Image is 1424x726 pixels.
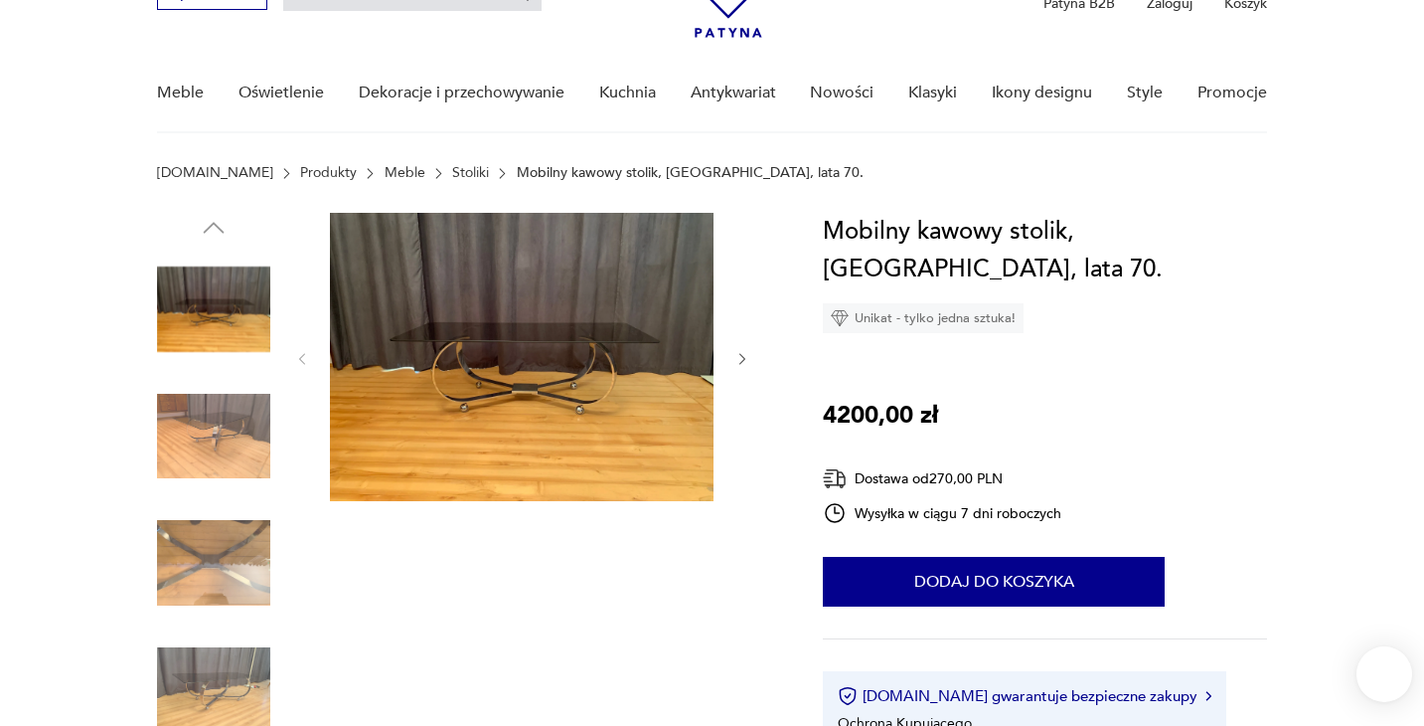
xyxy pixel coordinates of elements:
[157,380,270,493] img: Zdjęcie produktu Mobilny kawowy stolik, Włochy, lata 70.
[452,165,489,181] a: Stoliki
[992,55,1092,131] a: Ikony designu
[823,501,1061,525] div: Wysyłka w ciągu 7 dni roboczych
[517,165,864,181] p: Mobilny kawowy stolik, [GEOGRAPHIC_DATA], lata 70.
[157,55,204,131] a: Meble
[823,303,1024,333] div: Unikat - tylko jedna sztuka!
[823,466,847,491] img: Ikona dostawy
[823,397,938,435] p: 4200,00 zł
[831,309,849,327] img: Ikona diamentu
[359,55,564,131] a: Dekoracje i przechowywanie
[238,55,324,131] a: Oświetlenie
[1197,55,1267,131] a: Promocje
[823,213,1267,288] h1: Mobilny kawowy stolik, [GEOGRAPHIC_DATA], lata 70.
[823,557,1165,607] button: Dodaj do koszyka
[157,506,270,620] img: Zdjęcie produktu Mobilny kawowy stolik, Włochy, lata 70.
[823,466,1061,491] div: Dostawa od 270,00 PLN
[599,55,656,131] a: Kuchnia
[1127,55,1163,131] a: Style
[385,165,425,181] a: Meble
[1205,691,1211,701] img: Ikona strzałki w prawo
[908,55,957,131] a: Klasyki
[330,213,713,501] img: Zdjęcie produktu Mobilny kawowy stolik, Włochy, lata 70.
[1356,646,1412,702] iframe: Smartsupp widget button
[157,165,273,181] a: [DOMAIN_NAME]
[838,686,858,706] img: Ikona certyfikatu
[300,165,357,181] a: Produkty
[691,55,776,131] a: Antykwariat
[810,55,873,131] a: Nowości
[157,253,270,366] img: Zdjęcie produktu Mobilny kawowy stolik, Włochy, lata 70.
[838,686,1210,706] button: [DOMAIN_NAME] gwarantuje bezpieczne zakupy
